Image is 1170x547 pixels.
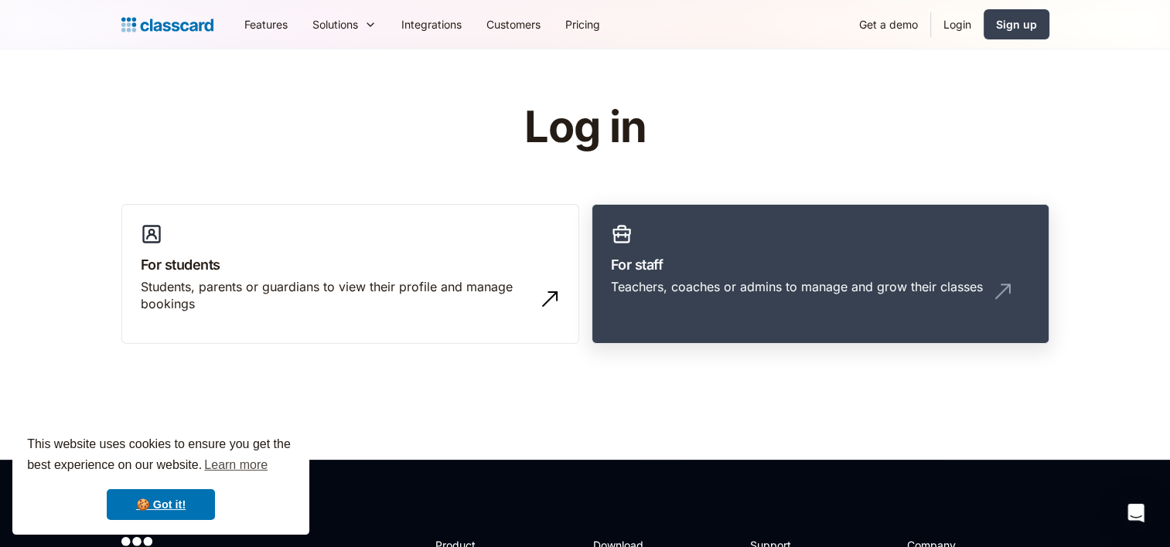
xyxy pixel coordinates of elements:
[121,204,579,345] a: For studentsStudents, parents or guardians to view their profile and manage bookings
[592,204,1049,345] a: For staffTeachers, coaches or admins to manage and grow their classes
[141,254,560,275] h3: For students
[611,278,983,295] div: Teachers, coaches or admins to manage and grow their classes
[611,254,1030,275] h3: For staff
[389,7,474,42] a: Integrations
[1117,494,1155,532] div: Open Intercom Messenger
[339,104,831,151] h1: Log in
[553,7,612,42] a: Pricing
[474,7,553,42] a: Customers
[847,7,930,42] a: Get a demo
[996,16,1037,32] div: Sign up
[141,278,529,313] div: Students, parents or guardians to view their profile and manage bookings
[300,7,389,42] div: Solutions
[984,9,1049,39] a: Sign up
[12,420,309,535] div: cookieconsent
[27,435,295,477] span: This website uses cookies to ensure you get the best experience on our website.
[232,7,300,42] a: Features
[121,14,213,36] a: home
[202,454,270,477] a: learn more about cookies
[312,16,358,32] div: Solutions
[107,489,215,520] a: dismiss cookie message
[931,7,984,42] a: Login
